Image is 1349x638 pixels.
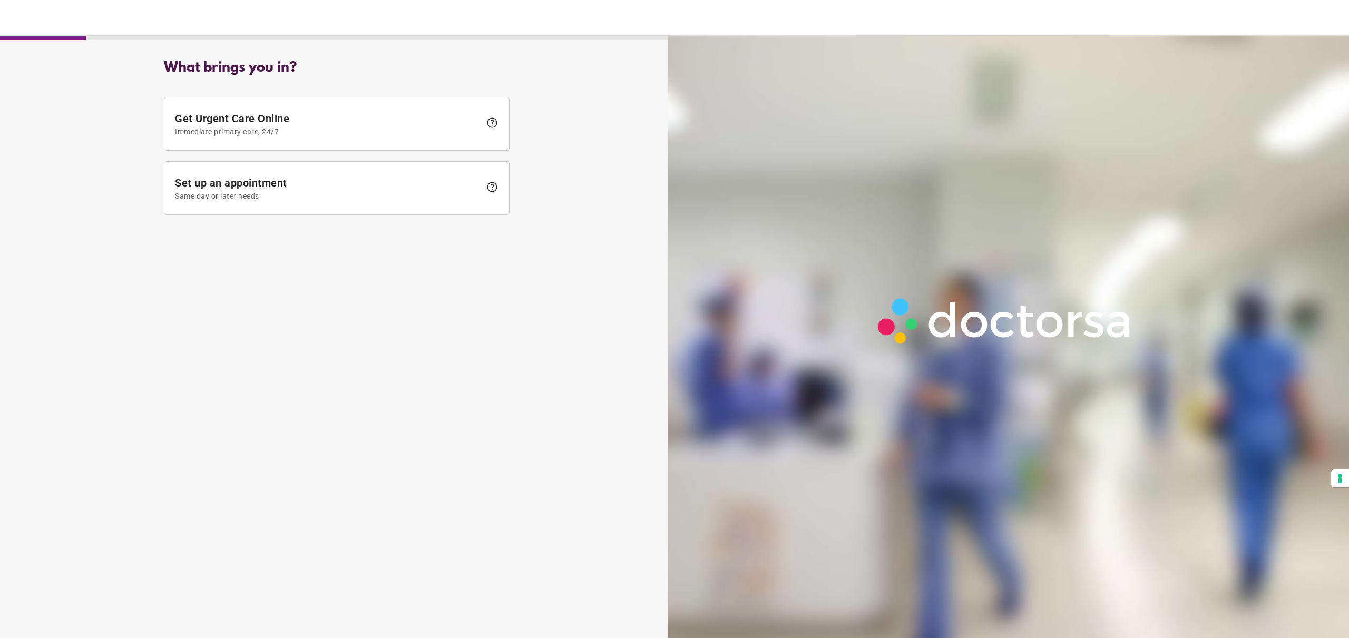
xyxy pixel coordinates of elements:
span: Immediate primary care, 24/7 [175,127,481,136]
button: Your consent preferences for tracking technologies [1331,469,1349,487]
img: Logo-Doctorsa-trans-White-partial-flat.png [871,291,1140,351]
span: Set up an appointment [175,176,481,200]
span: help [486,181,498,193]
span: help [486,116,498,129]
span: Same day or later needs [175,192,481,200]
div: What brings you in? [164,60,510,76]
span: Get Urgent Care Online [175,112,481,136]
